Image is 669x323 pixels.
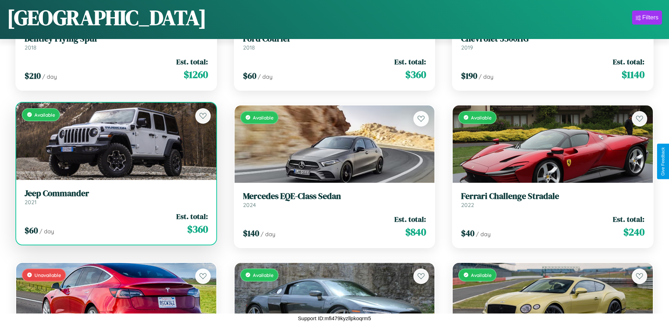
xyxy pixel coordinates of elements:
[25,70,41,82] span: $ 210
[243,191,426,201] h3: Mercedes EQE-Class Sedan
[243,70,256,82] span: $ 60
[405,225,426,239] span: $ 840
[613,57,644,67] span: Est. total:
[623,225,644,239] span: $ 240
[471,115,492,121] span: Available
[479,73,493,80] span: / day
[253,115,274,121] span: Available
[642,14,658,21] div: Filters
[243,227,259,239] span: $ 140
[476,231,491,238] span: / day
[461,191,644,208] a: Ferrari Challenge Stradale2022
[25,199,37,206] span: 2021
[42,73,57,80] span: / day
[661,147,665,176] div: Give Feedback
[243,34,426,51] a: Ford Courier2018
[243,44,255,51] span: 2018
[253,272,274,278] span: Available
[405,67,426,82] span: $ 360
[394,214,426,224] span: Est. total:
[461,34,644,51] a: Chevrolet 3500HG2019
[34,272,61,278] span: Unavailable
[461,201,474,208] span: 2022
[461,227,474,239] span: $ 40
[394,57,426,67] span: Est. total:
[258,73,273,80] span: / day
[25,44,37,51] span: 2018
[25,188,208,206] a: Jeep Commander2021
[461,191,644,201] h3: Ferrari Challenge Stradale
[184,67,208,82] span: $ 1260
[39,228,54,235] span: / day
[613,214,644,224] span: Est. total:
[243,191,426,208] a: Mercedes EQE-Class Sedan2024
[298,314,371,323] p: Support ID: mfi479kyzllpkoqrm5
[243,34,426,44] h3: Ford Courier
[461,70,477,82] span: $ 190
[461,44,473,51] span: 2019
[25,34,208,44] h3: Bentley Flying Spur
[176,211,208,221] span: Est. total:
[25,188,208,199] h3: Jeep Commander
[187,222,208,236] span: $ 360
[471,272,492,278] span: Available
[7,3,206,32] h1: [GEOGRAPHIC_DATA]
[632,11,662,25] button: Filters
[25,34,208,51] a: Bentley Flying Spur2018
[25,225,38,236] span: $ 60
[261,231,275,238] span: / day
[176,57,208,67] span: Est. total:
[461,34,644,44] h3: Chevrolet 3500HG
[622,67,644,82] span: $ 1140
[34,112,55,118] span: Available
[243,201,256,208] span: 2024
